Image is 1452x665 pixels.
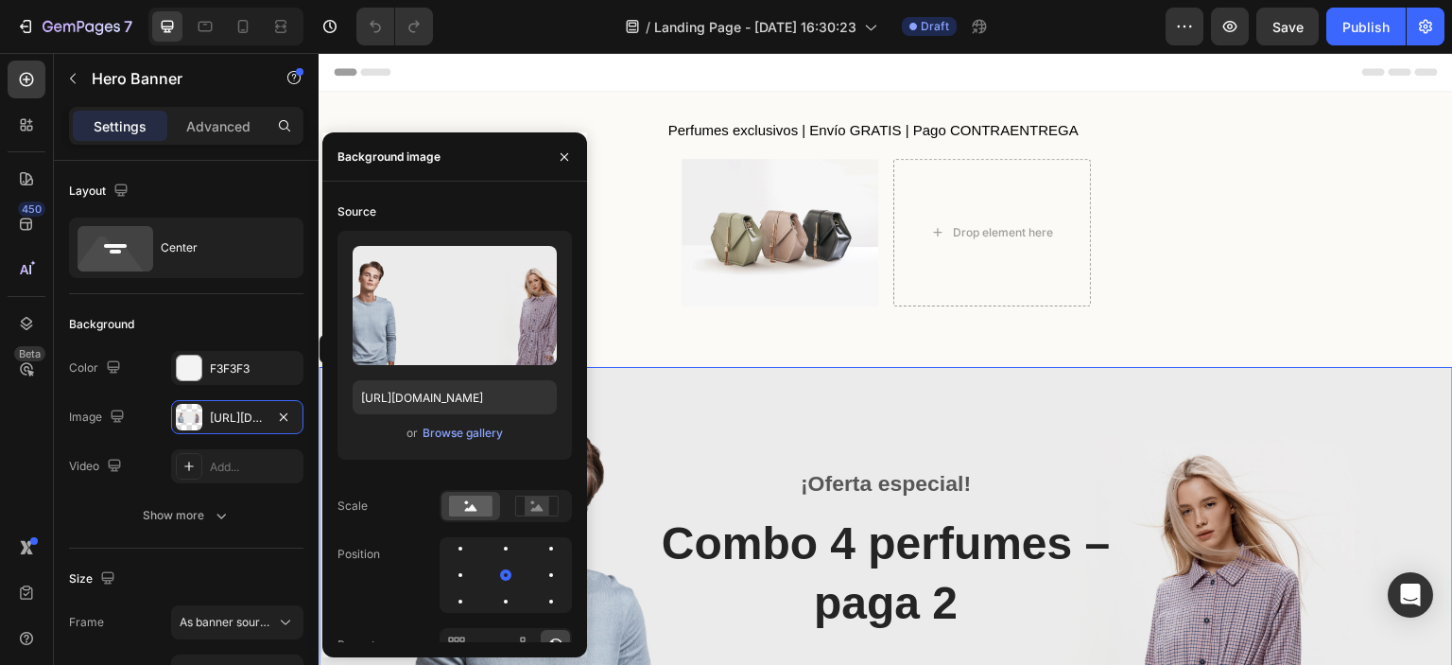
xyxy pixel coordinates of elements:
[337,149,441,166] div: Background image
[69,316,134,333] div: Background
[363,106,561,254] img: image_demo.jpg
[654,17,856,37] span: Landing Page - [DATE] 16:30:23
[69,179,132,204] div: Layout
[337,498,368,515] div: Scale
[69,454,126,480] div: Video
[319,53,1452,665] iframe: Design area
[18,201,45,217] div: 450
[1272,19,1304,35] span: Save
[69,614,104,631] label: Frame
[69,356,125,381] div: Color
[186,116,251,136] p: Advanced
[350,67,786,89] p: Perfumes exclusivos | Envío GRATIS | Pago CONTRAENTREGA
[1326,8,1406,45] button: Publish
[353,246,557,365] img: preview-image
[8,8,141,45] button: 7
[634,172,735,187] div: Drop element here
[299,462,836,580] h2: Combo 4 perfumes – paga 2
[94,116,147,136] p: Settings
[69,567,119,592] div: Size
[210,459,299,476] div: Add...
[646,17,650,37] span: /
[337,546,380,563] div: Position
[210,410,265,427] div: [URL][DOMAIN_NAME]
[1342,17,1390,37] div: Publish
[210,360,299,377] div: F3F3F3
[171,605,303,639] button: As banner source
[337,203,376,220] div: Source
[1388,572,1433,618] div: Open Intercom Messenger
[161,226,276,270] div: Center
[180,614,272,631] span: As banner source
[69,405,129,430] div: Image
[406,422,418,445] span: or
[423,425,503,442] div: Browse gallery
[143,506,231,525] div: Show more
[422,424,504,443] button: Browse gallery
[285,417,849,446] p: ¡Oferta especial!
[353,380,557,414] input: https://example.com/image.jpg
[1256,8,1319,45] button: Save
[24,288,99,305] div: Hero Banner
[337,637,375,654] div: Repeat
[14,346,45,361] div: Beta
[69,499,303,533] button: Show more
[921,18,949,35] span: Draft
[124,15,132,38] p: 7
[92,67,252,90] p: Hero Banner
[356,8,433,45] div: Undo/Redo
